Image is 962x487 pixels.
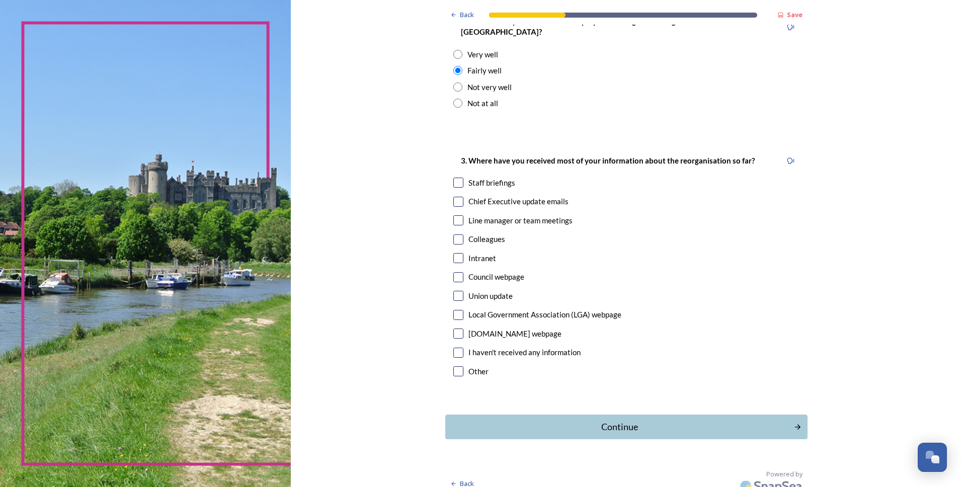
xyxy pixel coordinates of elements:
[467,49,498,60] div: Very well
[460,10,474,20] span: Back
[787,10,803,19] strong: Save
[766,469,803,479] span: Powered by
[468,215,573,226] div: Line manager or team meetings
[468,253,496,264] div: Intranet
[468,290,513,302] div: Union update
[467,98,498,109] div: Not at all
[468,177,515,189] div: Staff briefings
[468,196,569,207] div: Chief Executive update emails
[445,415,808,439] button: Continue
[467,65,502,76] div: Fairly well
[468,328,562,340] div: [DOMAIN_NAME] webpage
[451,420,788,434] div: Continue
[918,443,947,472] button: Open Chat
[461,156,755,165] strong: 3. Where have you received most of your information about the reorganisation so far?
[468,309,621,320] div: Local Government Association (LGA) webpage
[468,347,581,358] div: I haven't received any information
[468,366,489,377] div: Other
[468,271,524,283] div: Council webpage
[467,82,512,93] div: Not very well
[468,233,505,245] div: Colleagues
